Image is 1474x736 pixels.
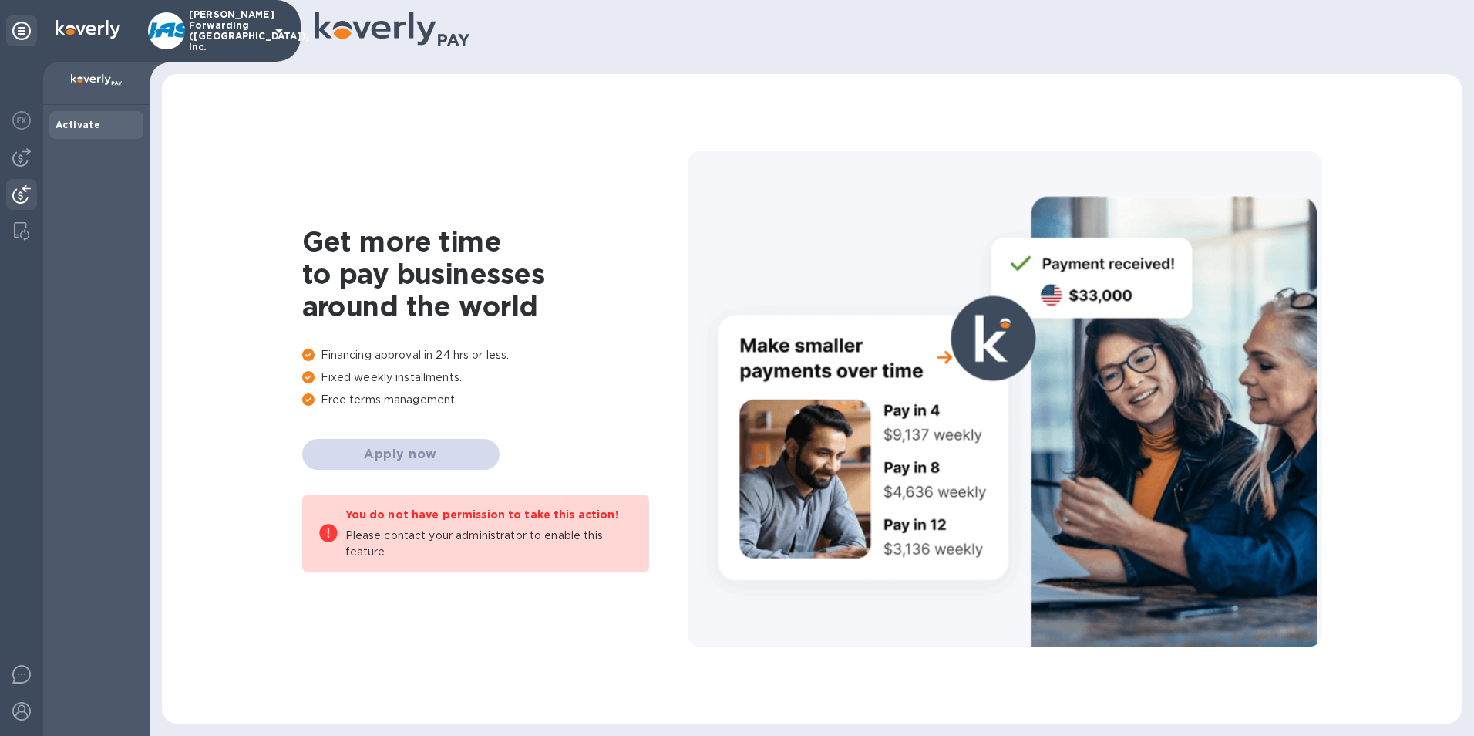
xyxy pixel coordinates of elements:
p: Please contact your administrator to enable this feature. [345,528,634,560]
p: [PERSON_NAME] Forwarding ([GEOGRAPHIC_DATA]), Inc. [189,9,266,52]
b: You do not have permission to take this action! [345,508,618,521]
img: Logo [56,20,120,39]
h1: Get more time to pay businesses around the world [302,225,688,322]
b: Activate [56,119,100,130]
p: Financing approval in 24 hrs or less. [302,347,688,363]
p: Fixed weekly installments. [302,370,688,386]
img: Foreign exchange [12,111,31,130]
p: Free terms management. [302,392,688,408]
div: Unpin categories [6,15,37,46]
